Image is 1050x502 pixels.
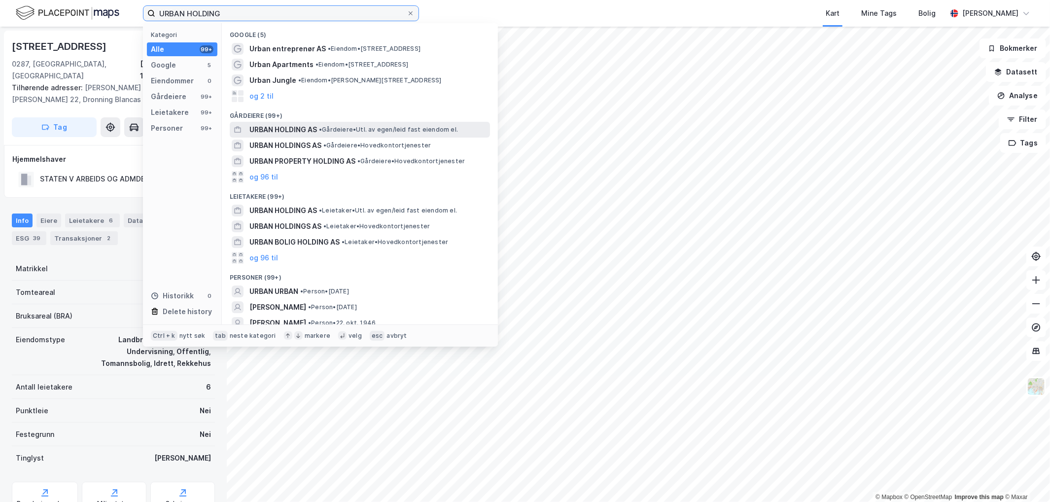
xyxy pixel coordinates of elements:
div: Antall leietakere [16,381,72,393]
span: • [357,157,360,165]
span: • [308,303,311,311]
button: og 96 til [249,252,278,264]
span: • [323,142,326,149]
div: esc [370,331,385,341]
div: Matrikkel [16,263,48,275]
div: Bruksareal (BRA) [16,310,72,322]
iframe: Chat Widget [1001,455,1050,502]
div: Info [12,214,33,227]
div: Nei [200,429,211,440]
div: Delete history [163,306,212,318]
span: • [315,61,318,68]
div: 0287, [GEOGRAPHIC_DATA], [GEOGRAPHIC_DATA] [12,58,140,82]
div: [PERSON_NAME] [154,452,211,464]
span: • [298,76,301,84]
a: OpenStreetMap [905,494,952,501]
span: URBAN HOLDINGS AS [249,140,321,151]
div: [PERSON_NAME] 19, [PERSON_NAME] 22, Dronning Blancas Vei 1 [12,82,207,106]
div: ESG [12,231,46,245]
div: 99+ [200,45,213,53]
div: 0 [206,77,213,85]
div: 99+ [200,93,213,101]
div: Festegrunn [16,429,54,440]
div: markere [305,332,330,340]
div: 2 [104,233,114,243]
span: Leietaker • Hovedkontortjenester [342,238,448,246]
div: Leietakere [65,214,120,227]
div: avbryt [386,332,407,340]
span: Gårdeiere • Utl. av egen/leid fast eiendom el. [319,126,458,134]
div: Gårdeiere [151,91,186,103]
span: URBAN URBAN [249,286,298,297]
span: [PERSON_NAME] [249,301,306,313]
span: Eiendom • [STREET_ADDRESS] [315,61,408,69]
div: Gårdeiere (99+) [222,104,498,122]
div: [PERSON_NAME] [962,7,1018,19]
div: Datasett [124,214,173,227]
div: Transaksjoner [50,231,118,245]
span: Urban Apartments [249,59,314,71]
div: 5 [206,61,213,69]
img: logo.f888ab2527a4732fd821a326f86c7f29.svg [16,4,119,22]
span: Tilhørende adresser: [12,83,85,92]
div: STATEN V ARBEIDS OG ADMDEP [40,173,149,185]
div: nytt søk [179,332,206,340]
div: Nei [200,405,211,417]
div: 99+ [200,124,213,132]
div: 6 [106,215,116,225]
div: Alle [151,43,164,55]
span: Person • [DATE] [308,303,357,311]
div: Ctrl + k [151,331,177,341]
span: URBAN HOLDING AS [249,124,317,136]
button: Bokmerker [980,38,1046,58]
span: Gårdeiere • Hovedkontortjenester [357,157,465,165]
div: velg [349,332,362,340]
span: [PERSON_NAME] [249,317,306,329]
a: Mapbox [875,494,903,501]
div: Eiendommer [151,75,194,87]
button: Analyse [989,86,1046,106]
div: Kategori [151,31,217,38]
span: Person • [DATE] [300,287,349,295]
button: Tag [12,117,97,137]
div: Hjemmelshaver [12,153,214,165]
span: Eiendom • [PERSON_NAME][STREET_ADDRESS] [298,76,442,84]
span: URBAN HOLDINGS AS [249,220,321,232]
span: • [319,207,322,214]
div: Personer [151,122,183,134]
div: tab [213,331,228,341]
button: og 2 til [249,90,274,102]
div: Kart [826,7,840,19]
div: 0 [206,292,213,300]
span: Eiendom • [STREET_ADDRESS] [328,45,420,53]
div: [GEOGRAPHIC_DATA], 1/1 [140,58,215,82]
div: Bolig [918,7,936,19]
span: • [342,238,345,246]
span: URBAN PROPERTY HOLDING AS [249,155,355,167]
div: Personer (99+) [222,266,498,284]
div: 39 [31,233,42,243]
div: Leietakere (99+) [222,185,498,203]
div: neste kategori [230,332,276,340]
div: 6 [206,381,211,393]
button: Datasett [986,62,1046,82]
span: URBAN BOLIG HOLDING AS [249,236,340,248]
div: Google [151,59,176,71]
a: Improve this map [955,494,1004,501]
div: Tomteareal [16,287,55,298]
button: Filter [999,109,1046,129]
img: Z [1027,377,1046,396]
span: Leietaker • Utl. av egen/leid fast eiendom el. [319,207,457,215]
div: Historikk [151,290,194,302]
input: Søk på adresse, matrikkel, gårdeiere, leietakere eller personer [155,6,407,21]
div: Kontrollprogram for chat [1001,455,1050,502]
span: Gårdeiere • Hovedkontortjenester [323,142,431,149]
span: • [323,222,326,230]
div: Punktleie [16,405,48,417]
span: Urban Jungle [249,74,296,86]
div: Mine Tags [861,7,897,19]
div: Landbruk, Kultur, Enebolig, Undervisning, Offentlig, Tomannsbolig, Idrett, Rekkehus [77,334,211,369]
div: [STREET_ADDRESS] [12,38,108,54]
span: • [308,319,311,326]
div: Eiendomstype [16,334,65,346]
